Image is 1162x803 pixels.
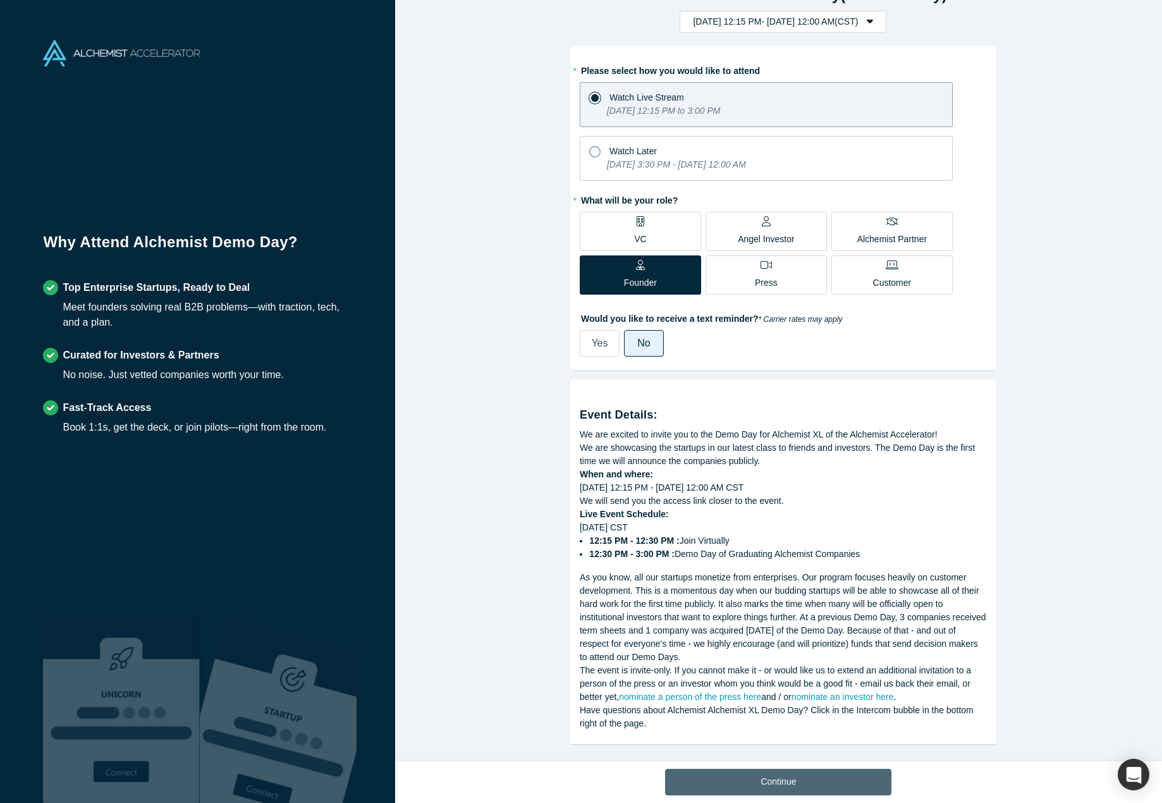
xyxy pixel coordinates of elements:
label: Would you like to receive a text reminder? [580,308,987,326]
li: Demo Day of Graduating Alchemist Companies [589,548,987,561]
div: We are showcasing the startups in our latest class to friends and investors. The Demo Day is the ... [580,441,987,468]
strong: Live Event Schedule: [580,509,669,519]
div: We will send you the access link closer to the event. [580,494,987,508]
p: Alchemist Partner [857,233,927,246]
button: Continue [665,769,891,795]
p: Founder [624,276,657,290]
p: Angel Investor [738,233,795,246]
div: [DATE] 12:15 PM - [DATE] 12:00 AM CST [580,481,987,494]
div: No noise. Just vetted companies worth your time. [63,367,284,383]
strong: 12:15 PM - 12:30 PM : [589,536,679,546]
i: [DATE] 12:15 PM to 3:00 PM [607,106,720,116]
p: Press [755,276,778,290]
a: nominate a person of the press here [619,692,761,702]
em: * Carrier rates may apply [759,315,843,324]
img: Alchemist Accelerator Logo [43,40,200,66]
div: Meet founders solving real B2B problems—with traction, tech, and a plan. [63,300,352,330]
p: VC [634,233,646,246]
strong: Curated for Investors & Partners [63,350,219,360]
div: [DATE] CST [580,521,987,561]
button: [DATE] 12:15 PM- [DATE] 12:00 AM(CST) [680,11,886,33]
strong: 12:30 PM - 3:00 PM : [589,549,675,559]
span: Watch Live Stream [609,92,684,102]
p: Customer [873,276,912,290]
div: The event is invite-only. If you cannot make it - or would like us to extend an additional invita... [580,664,987,704]
div: As you know, all our startups monetize from enterprises. Our program focuses heavily on customer ... [580,571,987,664]
img: Prism AI [200,616,357,803]
a: nominate an investor here [792,692,894,702]
strong: When and where: [580,469,653,479]
span: No [637,338,650,348]
div: Book 1:1s, get the deck, or join pilots—right from the room. [63,420,326,435]
label: What will be your role? [580,190,987,207]
label: Please select how you would like to attend [580,60,987,78]
i: [DATE] 3:30 PM - [DATE] 12:00 AM [607,159,746,169]
h1: Why Attend Alchemist Demo Day? [43,231,352,262]
strong: Event Details: [580,408,657,421]
strong: Fast-Track Access [63,402,151,413]
img: Robust Technologies [43,616,200,803]
div: We are excited to invite you to the Demo Day for Alchemist XL of the Alchemist Accelerator! [580,428,987,441]
div: Have questions about Alchemist Alchemist XL Demo Day? Click in the Intercom bubble in the bottom ... [580,704,987,730]
li: Join Virtually [589,534,987,548]
span: Watch Later [609,146,657,156]
strong: Top Enterprise Startups, Ready to Deal [63,282,250,293]
span: Yes [591,338,608,348]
